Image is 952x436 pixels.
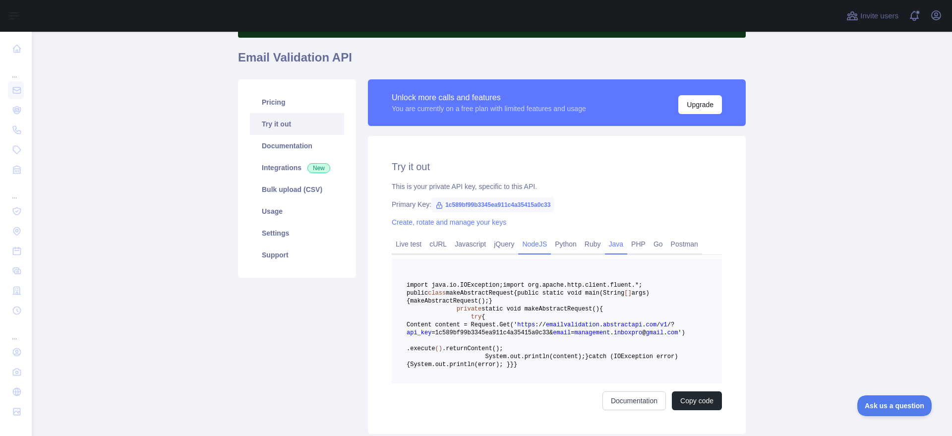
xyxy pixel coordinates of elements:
span: . [599,321,603,328]
span: v1 [660,321,667,328]
a: Integrations New [250,157,344,179]
span: com [646,321,657,328]
span: class [428,290,446,297]
span: gmail [646,329,664,336]
span: System [410,361,431,368]
span: out.println(content); [510,353,585,360]
span: @ [642,329,646,336]
a: Javascript [451,236,490,252]
span: } [514,361,517,368]
span: inboxpro [614,329,643,336]
div: ... [8,321,24,341]
a: Java [605,236,628,252]
a: Pricing [250,91,344,113]
div: This is your private API key, specific to this API. [392,182,722,191]
span: makeAbstractRequest [446,290,514,297]
div: ... [8,60,24,79]
span: private [457,306,481,312]
a: Usage [250,200,344,222]
span: .return [442,345,467,352]
a: cURL [425,236,451,252]
button: Copy code [672,391,722,410]
a: Live test [392,236,425,252]
span: } [510,361,514,368]
span: ? [671,321,674,328]
a: Go [650,236,667,252]
a: NodeJS [518,236,551,252]
span: / [538,321,542,328]
span: . [507,353,510,360]
span: . [610,329,614,336]
a: Documentation [602,391,666,410]
span: 1c589bf99b3345ea911c4a35415a0c33 [431,197,554,212]
span: } [489,298,492,305]
span: ; [499,345,503,352]
span: . [664,329,667,336]
span: Get(' [499,321,517,328]
iframe: Toggle Customer Support [857,395,932,416]
h2: Try it out [392,160,722,174]
div: Unlock more calls and features [392,92,586,104]
span: Content content = Request. [407,321,499,328]
a: PHP [627,236,650,252]
span: public static void main(String [517,290,624,297]
button: Upgrade [678,95,722,114]
span: make [410,298,424,305]
span: { [481,313,485,320]
span: . [642,321,646,328]
button: Invite users [844,8,900,24]
a: Documentation [250,135,344,157]
a: Postman [667,236,702,252]
span: / [656,321,660,328]
span: .execute [407,345,435,352]
span: import java.io.IOException; [407,282,503,289]
span: : [535,321,538,328]
div: You are currently on a free plan with limited features and usage [392,104,586,114]
span: AbstractRequest() [538,306,599,312]
a: jQuery [490,236,518,252]
span: ; [485,298,488,305]
span: abstractapi [603,321,642,328]
span: https [517,321,535,328]
span: com [667,329,678,336]
span: =1c589bf99b3345ea911c4a35415a0c33& [431,329,553,336]
span: api_key [407,329,431,336]
a: Python [551,236,581,252]
a: Ruby [581,236,605,252]
span: System [485,353,506,360]
span: ') [678,329,685,336]
span: New [307,163,330,173]
span: email [553,329,571,336]
span: static void make [481,306,538,312]
a: Bulk upload (CSV) [250,179,344,200]
span: import org.apache.http.client.fluent.*; [503,282,642,289]
span: Content() [467,345,499,352]
span: Invite users [860,10,898,22]
span: . [431,361,435,368]
span: AbstractRequest() [424,298,485,305]
a: Support [250,244,344,266]
a: Try it out [250,113,344,135]
span: [] [624,290,631,297]
span: / [667,321,671,328]
span: public [407,290,428,297]
span: out.println(error); } [435,361,510,368]
span: try [471,313,482,320]
span: management [574,329,610,336]
div: Primary Key: [392,199,722,209]
span: () [435,345,442,352]
h1: Email Validation API [238,50,746,73]
span: emailvalidation [546,321,599,328]
div: ... [8,181,24,200]
a: Create, rotate and manage your keys [392,218,506,226]
span: / [542,321,546,328]
a: Settings [250,222,344,244]
span: } [585,353,589,360]
span: { [514,290,517,297]
span: = [571,329,574,336]
span: { [599,306,603,312]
